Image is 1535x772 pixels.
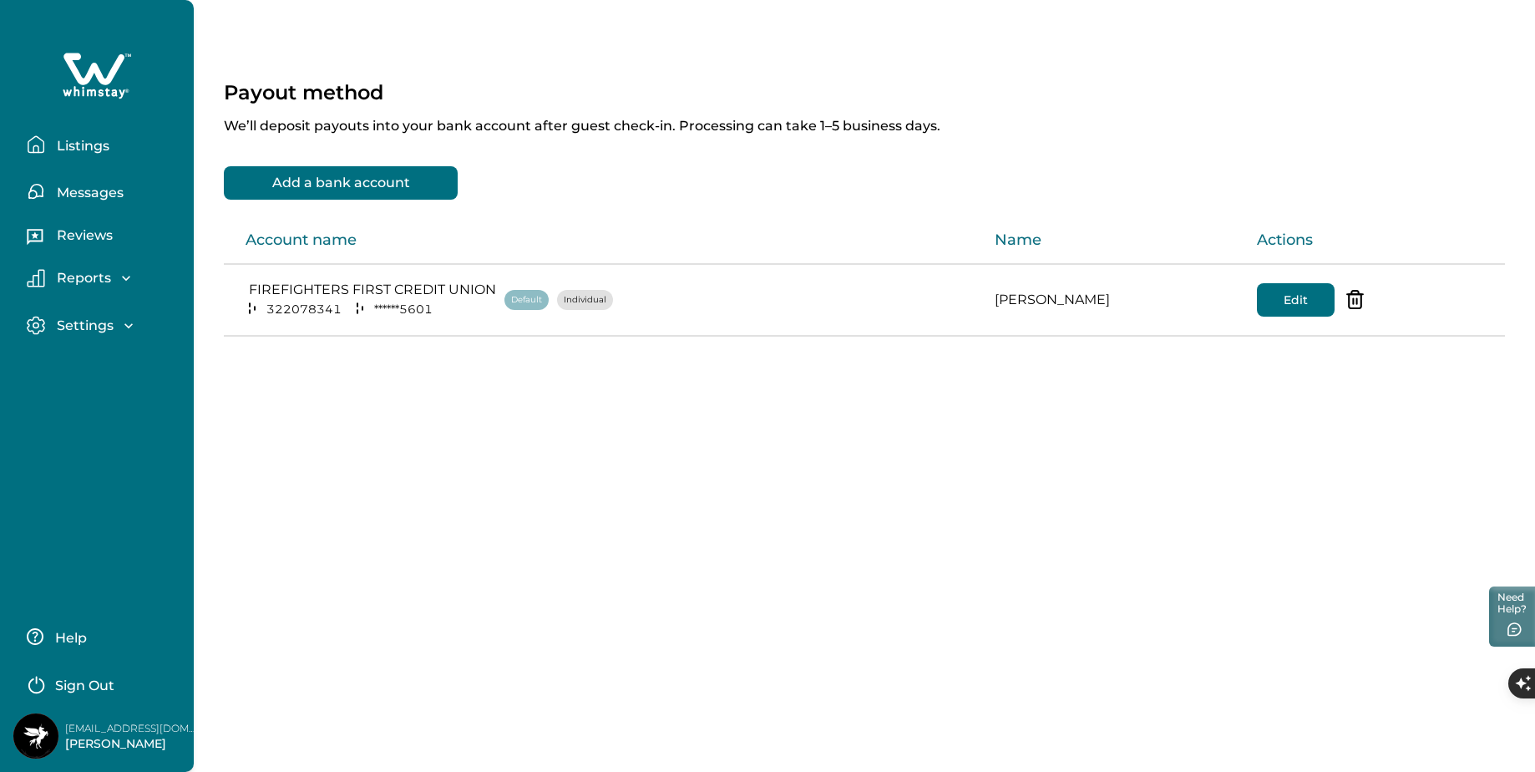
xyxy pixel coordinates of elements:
[564,292,606,308] p: Individual
[981,216,1243,264] th: Name
[13,714,58,759] img: Whimstay Host
[27,175,180,208] button: Messages
[55,678,114,694] p: Sign Out
[511,292,542,308] p: Default
[224,216,981,264] th: Account name
[50,630,87,647] p: Help
[27,620,175,653] button: Help
[263,302,345,318] p: 322078341
[27,221,180,255] button: Reviews
[224,80,383,104] p: Payout method
[1339,283,1372,317] button: delete-acc
[1244,216,1505,264] th: Actions
[27,316,180,335] button: Settings
[52,138,109,155] p: Listings
[52,270,111,287] p: Reports
[52,317,114,334] p: Settings
[981,264,1243,336] td: [PERSON_NAME]
[52,227,113,244] p: Reviews
[246,282,496,298] p: FIREFIGHTERS FIRST CREDIT UNION
[27,269,180,287] button: Reports
[27,128,180,161] button: Listings
[52,185,124,201] p: Messages
[65,720,199,737] p: [EMAIL_ADDRESS][DOMAIN_NAME]
[224,166,458,200] button: Add a bank account
[224,104,1505,135] p: We’ll deposit payouts into your bank account after guest check-in. Processing can take 1–5 busine...
[27,667,175,700] button: Sign Out
[1257,283,1335,317] button: Edit
[65,736,199,753] p: [PERSON_NAME]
